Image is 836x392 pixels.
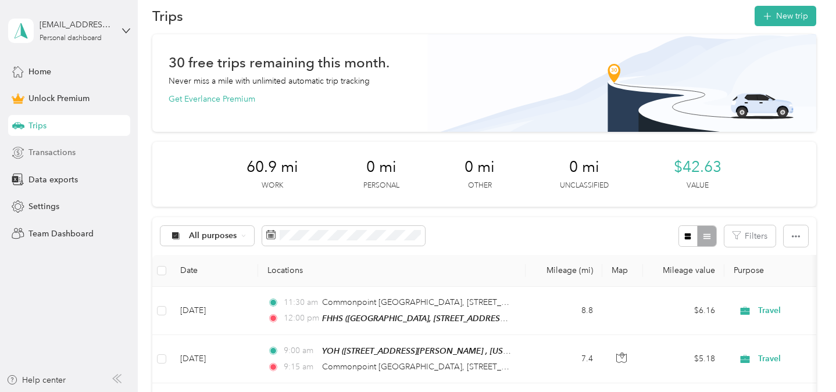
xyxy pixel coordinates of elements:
td: [DATE] [171,335,258,383]
th: Mileage value [643,255,724,287]
button: Get Everlance Premium [169,93,255,105]
th: Map [602,255,643,287]
p: Personal [363,181,399,191]
span: Team Dashboard [28,228,94,240]
button: Filters [724,225,776,247]
button: Help center [6,374,66,386]
span: Settings [28,200,59,213]
span: YOH ([STREET_ADDRESS][PERSON_NAME] , [US_STATE], [GEOGRAPHIC_DATA]) [322,346,619,356]
p: Work [262,181,283,191]
p: Never miss a mile with unlimited automatic trip tracking [169,75,370,87]
span: FHHS ([GEOGRAPHIC_DATA], [STREET_ADDRESS] , [US_STATE], [GEOGRAPHIC_DATA]) [322,314,643,323]
td: 8.8 [526,287,602,335]
span: Commonpoint [GEOGRAPHIC_DATA], [STREET_ADDRESS] [322,297,541,307]
span: 0 mi [366,158,396,177]
span: Commonpoint [GEOGRAPHIC_DATA], [STREET_ADDRESS] [322,362,541,372]
p: Other [468,181,492,191]
span: 12:00 pm [284,312,317,325]
span: 9:00 am [284,344,317,357]
h1: 30 free trips remaining this month. [169,56,390,69]
td: $5.18 [643,335,724,383]
span: 11:30 am [284,296,317,309]
span: Data exports [28,174,78,186]
th: Locations [258,255,526,287]
p: Unclassified [560,181,609,191]
span: 60.9 mi [246,158,298,177]
button: New trip [755,6,816,26]
span: Trips [28,120,47,132]
span: Home [28,66,51,78]
td: [DATE] [171,287,258,335]
th: Mileage (mi) [526,255,602,287]
th: Date [171,255,258,287]
span: 0 mi [465,158,495,177]
span: Unlock Premium [28,92,90,105]
td: $6.16 [643,287,724,335]
div: Personal dashboard [40,35,102,42]
h1: Trips [152,10,183,22]
div: [EMAIL_ADDRESS][DOMAIN_NAME] [40,19,112,31]
p: Value [687,181,709,191]
span: Transactions [28,146,76,159]
span: 9:15 am [284,361,317,373]
span: All purposes [189,232,237,240]
iframe: Everlance-gr Chat Button Frame [771,327,836,392]
td: 7.4 [526,335,602,383]
span: 0 mi [569,158,599,177]
span: $42.63 [674,158,721,177]
img: Banner [427,34,816,132]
